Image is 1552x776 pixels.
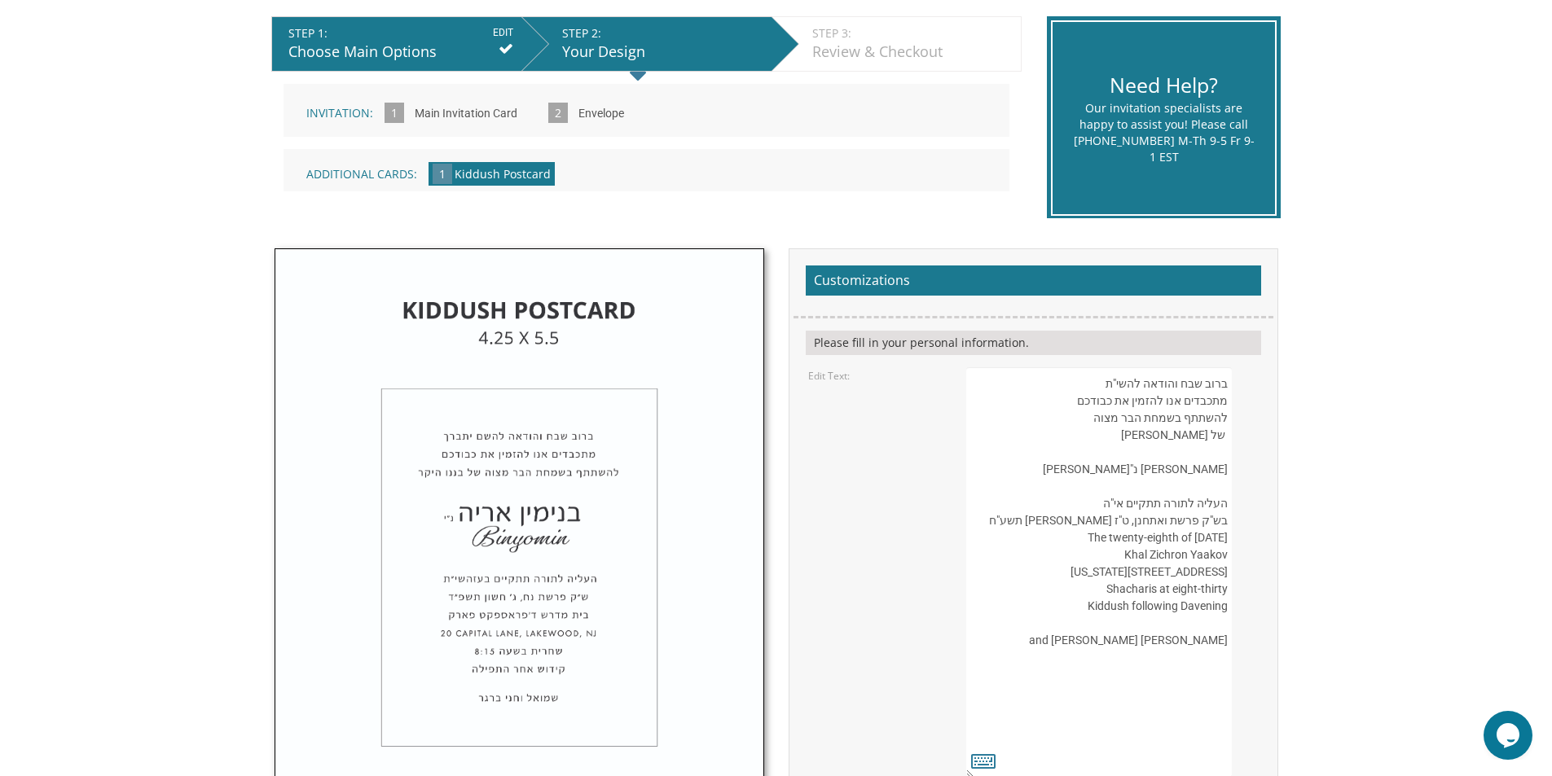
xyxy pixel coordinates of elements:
[570,92,632,137] input: Envelope
[455,166,551,182] span: Kiddush Postcard
[562,25,763,42] div: STEP 2:
[806,331,1261,355] div: Please fill in your personal information.
[306,166,417,182] span: Additional Cards:
[407,92,525,137] input: Main Invitation Card
[1073,71,1255,100] div: Need Help?
[385,103,404,123] span: 1
[493,25,513,40] input: EDIT
[288,25,513,42] div: STEP 1:
[1073,100,1255,165] div: Our invitation specialists are happy to assist you! Please call [PHONE_NUMBER] M-Th 9-5 Fr 9-1 EST
[562,42,763,63] div: Your Design
[306,105,373,121] span: Invitation:
[288,42,513,63] div: Choose Main Options
[433,164,452,184] span: 1
[806,265,1261,296] h2: Customizations
[808,369,850,383] label: Edit Text:
[548,103,568,123] span: 2
[812,42,1013,63] div: Review & Checkout
[812,25,1013,42] div: STEP 3:
[1484,711,1536,760] iframe: chat widget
